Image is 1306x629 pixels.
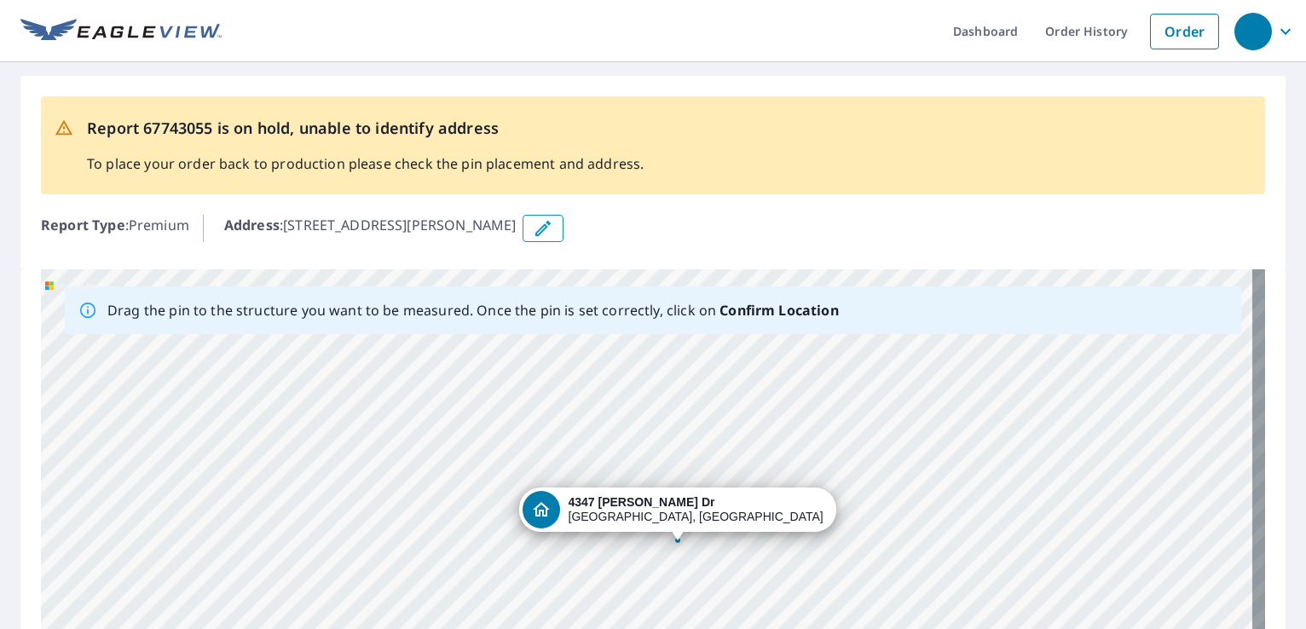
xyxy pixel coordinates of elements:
[87,153,644,174] p: To place your order back to production please check the pin placement and address.
[224,215,517,242] p: : [STREET_ADDRESS][PERSON_NAME]
[519,488,836,540] div: Dropped pin, building 1, Residential property, 4347 Kelly Dr Philadelphia, PA 19129
[87,117,644,140] p: Report 67743055 is on hold, unable to identify address
[41,216,125,234] b: Report Type
[224,216,280,234] b: Address
[569,495,824,524] div: [GEOGRAPHIC_DATA], [GEOGRAPHIC_DATA] 19129
[719,301,838,320] b: Confirm Location
[107,300,839,320] p: Drag the pin to the structure you want to be measured. Once the pin is set correctly, click on
[20,19,222,44] img: EV Logo
[1150,14,1219,49] a: Order
[41,215,189,242] p: : Premium
[569,495,715,509] strong: 4347 [PERSON_NAME] Dr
